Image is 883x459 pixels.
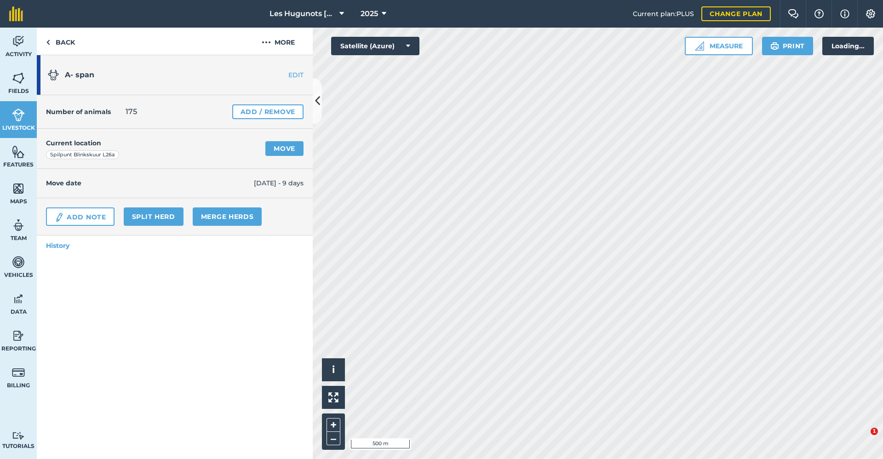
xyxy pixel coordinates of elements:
[685,37,753,55] button: Measure
[12,108,25,122] img: svg+xml;base64,PD94bWwgdmVyc2lvbj0iMS4wIiBlbmNvZGluZz0idXRmLTgiPz4KPCEtLSBHZW5lcmF0b3I6IEFkb2JlIE...
[788,9,799,18] img: Two speech bubbles overlapping with the left bubble in the forefront
[871,428,878,435] span: 1
[37,235,313,256] a: History
[12,34,25,48] img: svg+xml;base64,PD94bWwgdmVyc2lvbj0iMS4wIiBlbmNvZGluZz0idXRmLTgiPz4KPCEtLSBHZW5lcmF0b3I6IEFkb2JlIE...
[269,8,336,19] span: Les Hugunots [GEOGRAPHIC_DATA]
[12,366,25,379] img: svg+xml;base64,PD94bWwgdmVyc2lvbj0iMS4wIiBlbmNvZGluZz0idXRmLTgiPz4KPCEtLSBHZW5lcmF0b3I6IEFkb2JlIE...
[65,70,94,79] span: A- span
[332,364,335,375] span: i
[361,8,378,19] span: 2025
[770,40,779,52] img: svg+xml;base64,PHN2ZyB4bWxucz0iaHR0cDovL3d3dy53My5vcmcvMjAwMC9zdmciIHdpZHRoPSIxOSIgaGVpZ2h0PSIyNC...
[46,178,254,188] h4: Move date
[12,145,25,159] img: svg+xml;base64,PHN2ZyB4bWxucz0iaHR0cDovL3d3dy53My5vcmcvMjAwMC9zdmciIHdpZHRoPSI1NiIgaGVpZ2h0PSI2MC...
[701,6,771,21] a: Change plan
[262,37,271,48] img: svg+xml;base64,PHN2ZyB4bWxucz0iaHR0cDovL3d3dy53My5vcmcvMjAwMC9zdmciIHdpZHRoPSIyMCIgaGVpZ2h0PSIyNC...
[9,6,23,21] img: fieldmargin Logo
[12,431,25,440] img: svg+xml;base64,PD94bWwgdmVyc2lvbj0iMS4wIiBlbmNvZGluZz0idXRmLTgiPz4KPCEtLSBHZW5lcmF0b3I6IEFkb2JlIE...
[12,182,25,195] img: svg+xml;base64,PHN2ZyB4bWxucz0iaHR0cDovL3d3dy53My5vcmcvMjAwMC9zdmciIHdpZHRoPSI1NiIgaGVpZ2h0PSI2MC...
[193,207,262,226] a: Merge Herds
[46,107,111,117] h4: Number of animals
[328,392,338,402] img: Four arrows, one pointing top left, one top right, one bottom right and the last bottom left
[840,8,849,19] img: svg+xml;base64,PHN2ZyB4bWxucz0iaHR0cDovL3d3dy53My5vcmcvMjAwMC9zdmciIHdpZHRoPSIxNyIgaGVpZ2h0PSIxNy...
[822,37,874,55] div: Loading...
[633,9,694,19] span: Current plan : PLUS
[37,28,84,55] a: Back
[126,106,137,117] span: 175
[254,178,304,188] span: [DATE] - 9 days
[12,255,25,269] img: svg+xml;base64,PD94bWwgdmVyc2lvbj0iMS4wIiBlbmNvZGluZz0idXRmLTgiPz4KPCEtLSBHZW5lcmF0b3I6IEFkb2JlIE...
[46,150,119,160] div: Spilpunt Blinkskuur L26a
[255,70,313,80] a: EDIT
[12,71,25,85] img: svg+xml;base64,PHN2ZyB4bWxucz0iaHR0cDovL3d3dy53My5vcmcvMjAwMC9zdmciIHdpZHRoPSI1NiIgaGVpZ2h0PSI2MC...
[12,218,25,232] img: svg+xml;base64,PD94bWwgdmVyc2lvbj0iMS4wIiBlbmNvZGluZz0idXRmLTgiPz4KPCEtLSBHZW5lcmF0b3I6IEFkb2JlIE...
[12,329,25,343] img: svg+xml;base64,PD94bWwgdmVyc2lvbj0iMS4wIiBlbmNvZGluZz0idXRmLTgiPz4KPCEtLSBHZW5lcmF0b3I6IEFkb2JlIE...
[124,207,183,226] a: Split herd
[865,9,876,18] img: A cog icon
[762,37,814,55] button: Print
[232,104,304,119] a: Add / Remove
[327,418,340,432] button: +
[12,292,25,306] img: svg+xml;base64,PD94bWwgdmVyc2lvbj0iMS4wIiBlbmNvZGluZz0idXRmLTgiPz4KPCEtLSBHZW5lcmF0b3I6IEFkb2JlIE...
[695,41,704,51] img: Ruler icon
[46,138,101,148] h4: Current location
[46,37,50,48] img: svg+xml;base64,PHN2ZyB4bWxucz0iaHR0cDovL3d3dy53My5vcmcvMjAwMC9zdmciIHdpZHRoPSI5IiBoZWlnaHQ9IjI0Ii...
[322,358,345,381] button: i
[265,141,304,156] a: Move
[48,69,59,80] img: svg+xml;base64,PD94bWwgdmVyc2lvbj0iMS4wIiBlbmNvZGluZz0idXRmLTgiPz4KPCEtLSBHZW5lcmF0b3I6IEFkb2JlIE...
[852,428,874,450] iframe: Intercom live chat
[327,432,340,445] button: –
[46,207,115,226] a: Add Note
[54,212,64,223] img: svg+xml;base64,PD94bWwgdmVyc2lvbj0iMS4wIiBlbmNvZGluZz0idXRmLTgiPz4KPCEtLSBHZW5lcmF0b3I6IEFkb2JlIE...
[331,37,419,55] button: Satellite (Azure)
[814,9,825,18] img: A question mark icon
[244,28,313,55] button: More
